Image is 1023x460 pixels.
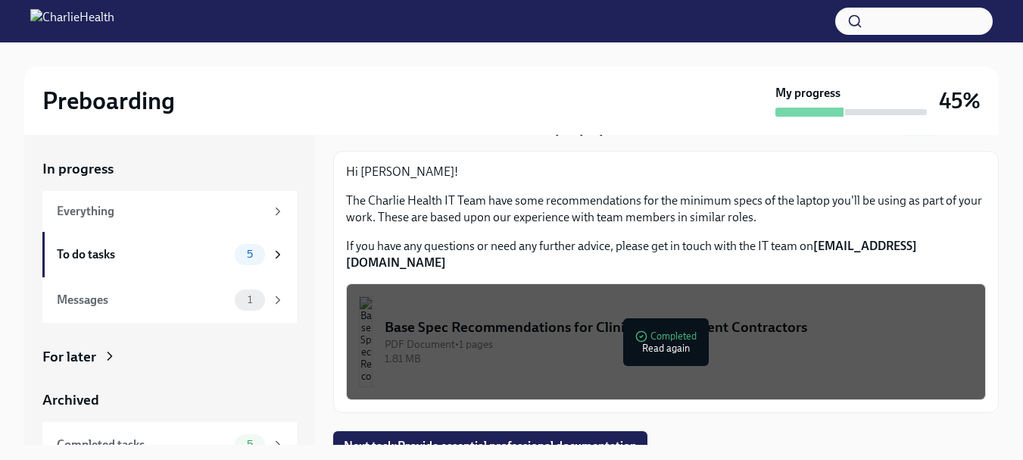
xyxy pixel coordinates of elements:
[238,249,262,260] span: 5
[42,347,96,367] div: For later
[42,232,297,277] a: To do tasks5
[359,296,373,387] img: Base Spec Recommendations for Clinical Independent Contractors
[42,159,297,179] a: In progress
[344,439,637,454] span: Next task : Provide essential professional documentation
[238,439,262,450] span: 5
[42,191,297,232] a: Everything
[239,294,261,305] span: 1
[57,246,229,263] div: To do tasks
[42,86,175,116] h2: Preboarding
[57,437,229,453] div: Completed tasks
[385,337,973,352] div: PDF Document • 1 pages
[346,192,986,226] p: The Charlie Health IT Team have some recommendations for the minimum specs of the laptop you'll b...
[385,318,973,337] div: Base Spec Recommendations for Clinical Independent Contractors
[775,85,841,102] strong: My progress
[42,390,297,410] a: Archived
[346,238,986,271] p: If you have any questions or need any further advice, please get in touch with the IT team on
[939,87,981,114] h3: 45%
[57,292,229,308] div: Messages
[42,277,297,323] a: Messages1
[30,9,114,33] img: CharlieHealth
[57,203,265,220] div: Everything
[42,347,297,367] a: For later
[385,352,973,366] div: 1.81 MB
[346,164,986,180] p: Hi [PERSON_NAME]!
[346,283,986,400] button: Base Spec Recommendations for Clinical Independent ContractorsPDF Document•1 pages1.81 MBComplete...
